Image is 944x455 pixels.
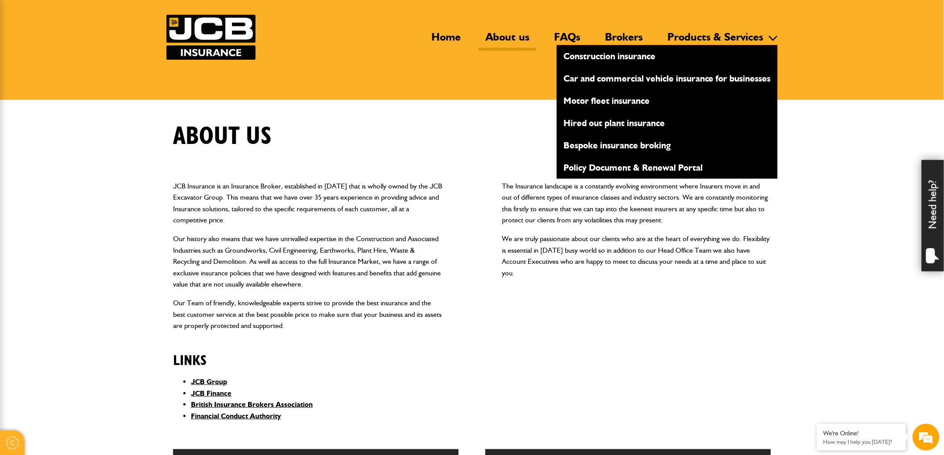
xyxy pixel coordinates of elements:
[173,122,272,152] h1: About us
[191,377,227,386] a: JCB Group
[557,115,778,131] a: Hired out plant insurance
[547,30,587,51] a: FAQs
[191,412,281,420] a: Financial Conduct Authority
[557,49,778,64] a: Construction insurance
[173,297,442,332] p: Our Team of friendly, knowledgeable experts strive to provide the best insurance and the best cus...
[824,430,899,437] div: We're Online!
[598,30,650,51] a: Brokers
[166,15,256,60] img: JCB Insurance Services logo
[557,138,778,153] a: Bespoke insurance broking
[502,233,771,279] p: We are truly passionate about our clients who are at the heart of everything we do. Flexibility i...
[557,93,778,108] a: Motor fleet insurance
[661,30,770,51] a: Products & Services
[173,233,442,290] p: Our history also means that we have unrivalled expertise in the Construction and Associated Indus...
[173,339,442,369] h2: Links
[425,30,468,51] a: Home
[166,15,256,60] a: JCB Insurance Services
[479,30,536,51] a: About us
[557,71,778,86] a: Car and commercial vehicle insurance for businesses
[502,180,771,226] p: The Insurance landscape is a constantly evolving environment where Insurers move in and out of di...
[824,439,899,445] p: How may I help you today?
[173,180,442,226] p: JCB Insurance is an Insurance Broker, established in [DATE] that is wholly owned by the JCB Excav...
[557,160,778,175] a: Policy Document & Renewal Portal
[191,400,313,409] a: British Insurance Brokers Association
[922,160,944,271] div: Need help?
[191,389,232,398] a: JCB Finance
